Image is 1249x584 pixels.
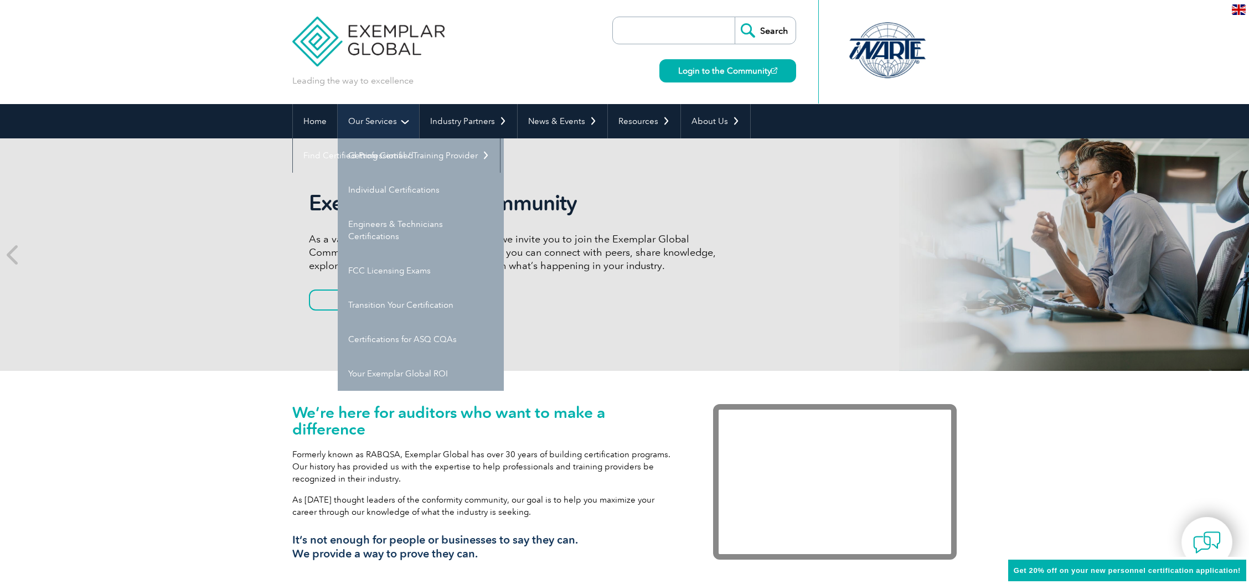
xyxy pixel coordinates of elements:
[608,104,680,138] a: Resources
[659,59,796,82] a: Login to the Community
[309,232,724,272] p: As a valued member of Exemplar Global, we invite you to join the Exemplar Global Community—a fun,...
[309,290,414,311] a: Join Now
[1232,4,1246,15] img: en
[338,356,504,391] a: Your Exemplar Global ROI
[292,533,680,561] h3: It’s not enough for people or businesses to say they can. We provide a way to prove they can.
[338,254,504,288] a: FCC Licensing Exams
[771,68,777,74] img: open_square.png
[1014,566,1241,575] span: Get 20% off on your new personnel certification application!
[338,104,419,138] a: Our Services
[292,404,680,437] h1: We’re here for auditors who want to make a difference
[338,207,504,254] a: Engineers & Technicians Certifications
[293,138,500,173] a: Find Certified Professional / Training Provider
[292,494,680,518] p: As [DATE] thought leaders of the conformity community, our goal is to help you maximize your care...
[309,190,724,216] h2: Exemplar Global Community
[292,75,414,87] p: Leading the way to excellence
[518,104,607,138] a: News & Events
[292,448,680,485] p: Formerly known as RABQSA, Exemplar Global has over 30 years of building certification programs. O...
[420,104,517,138] a: Industry Partners
[735,17,796,44] input: Search
[681,104,750,138] a: About Us
[338,173,504,207] a: Individual Certifications
[713,404,957,560] iframe: Exemplar Global: Working together to make a difference
[338,288,504,322] a: Transition Your Certification
[1193,529,1221,556] img: contact-chat.png
[293,104,337,138] a: Home
[338,322,504,356] a: Certifications for ASQ CQAs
